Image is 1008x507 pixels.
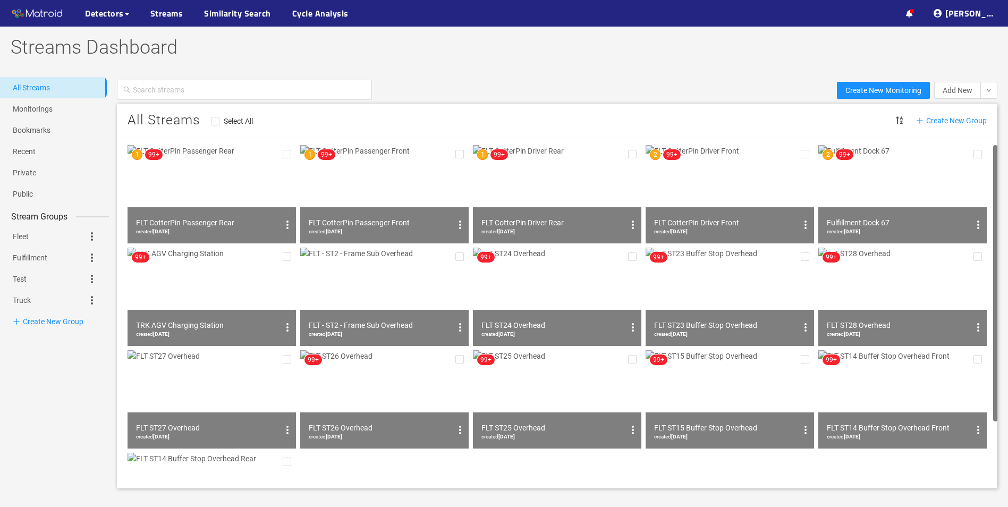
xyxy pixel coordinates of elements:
span: down [986,88,992,94]
b: [DATE] [498,434,515,440]
b: [DATE] [671,434,688,440]
span: 99+ [653,253,664,261]
img: FLT - ST2 - Frame Sub Overhead [300,248,469,346]
span: created [481,229,515,234]
button: Add New [934,82,981,99]
span: 99+ [839,151,850,158]
button: options [970,216,987,233]
a: All Streams [13,83,50,92]
a: Bookmarks [13,126,50,134]
span: 99+ [148,151,159,158]
button: options [452,421,469,438]
b: [DATE] [153,434,170,440]
img: FLT ST25 Overhead [473,350,641,449]
img: FLT CotterPin Passenger Rear [128,145,296,243]
div: FLT ST15 Buffer Stop Overhead [654,421,797,434]
span: created [136,229,170,234]
button: Create New Monitoring [837,82,930,99]
button: options [970,421,987,438]
button: options [279,319,296,336]
span: Detectors [85,7,124,20]
span: 99+ [480,356,492,364]
span: 99+ [826,356,837,364]
span: 99+ [135,253,146,261]
a: Private [13,168,36,177]
div: FLT ST23 Buffer Stop Overhead [654,319,797,332]
div: FLT ST26 Overhead [309,421,452,434]
span: Create New Group [916,115,987,126]
img: FLT ST23 Buffer Stop Overhead [646,248,814,346]
span: 99+ [653,356,664,364]
a: Fleet [13,226,29,247]
div: FLT ST14 Buffer Stop Overhead Front [827,421,970,434]
span: Create New Monitoring [845,84,921,96]
a: Recent [13,147,36,156]
a: Monitorings [13,105,53,113]
button: options [279,216,296,233]
div: FLT CotterPin Passenger Front [309,216,452,229]
a: Truck [13,290,31,311]
img: FLT CotterPin Passenger Front [300,145,469,243]
b: [DATE] [671,331,688,337]
button: options [624,319,641,336]
span: 99+ [321,151,332,158]
button: options [797,319,814,336]
button: options [452,319,469,336]
b: [DATE] [844,331,860,337]
a: Public [13,190,33,198]
span: 99+ [308,356,319,364]
img: FLT ST14 Buffer Stop Overhead Front [818,350,987,449]
span: Add New [943,84,972,96]
button: options [797,216,814,233]
b: [DATE] [326,434,342,440]
span: All Streams [128,112,200,128]
span: 99+ [666,151,677,158]
button: options [797,421,814,438]
span: 99+ [494,151,505,158]
b: [DATE] [498,331,515,337]
img: FLT ST15 Buffer Stop Overhead [646,350,814,449]
b: [DATE] [498,229,515,234]
span: Stream Groups [3,210,76,223]
img: FLT ST24 Overhead [473,248,641,346]
span: Select All [219,117,257,125]
button: down [980,82,997,99]
div: FLT CotterPin Driver Front [654,216,797,229]
a: Test [13,268,27,290]
span: created [827,229,860,234]
button: options [970,319,987,336]
b: [DATE] [671,229,688,234]
span: created [309,331,342,337]
input: Search streams [133,82,366,97]
div: FLT ST27 Overhead [136,421,279,434]
div: Fulfillment Dock 67 [827,216,970,229]
button: options [624,216,641,233]
div: FLT ST28 Overhead [827,319,970,332]
a: Similarity Search [204,7,271,20]
b: [DATE] [153,229,170,234]
div: FLT ST24 Overhead [481,319,624,332]
img: FLT ST26 Overhead [300,350,469,449]
span: plus [916,117,924,124]
div: FLT CotterPin Driver Rear [481,216,624,229]
span: created [136,434,170,440]
button: options [452,216,469,233]
span: created [481,331,515,337]
img: Matroid logo [11,6,64,22]
b: [DATE] [326,331,342,337]
b: [DATE] [326,229,342,234]
div: FLT ST25 Overhead [481,421,624,434]
b: [DATE] [844,229,860,234]
span: created [654,331,688,337]
img: FLT CotterPin Driver Rear [473,145,641,243]
span: created [827,434,860,440]
a: Fulfillment [13,247,47,268]
img: Fulfillment Dock 67 [818,145,987,243]
button: options [279,421,296,438]
span: plus [13,318,20,325]
span: created [136,331,170,337]
b: [DATE] [844,434,860,440]
span: created [654,434,688,440]
button: options [624,421,641,438]
div: FLT - ST2 - Frame Sub Overhead [309,319,452,332]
